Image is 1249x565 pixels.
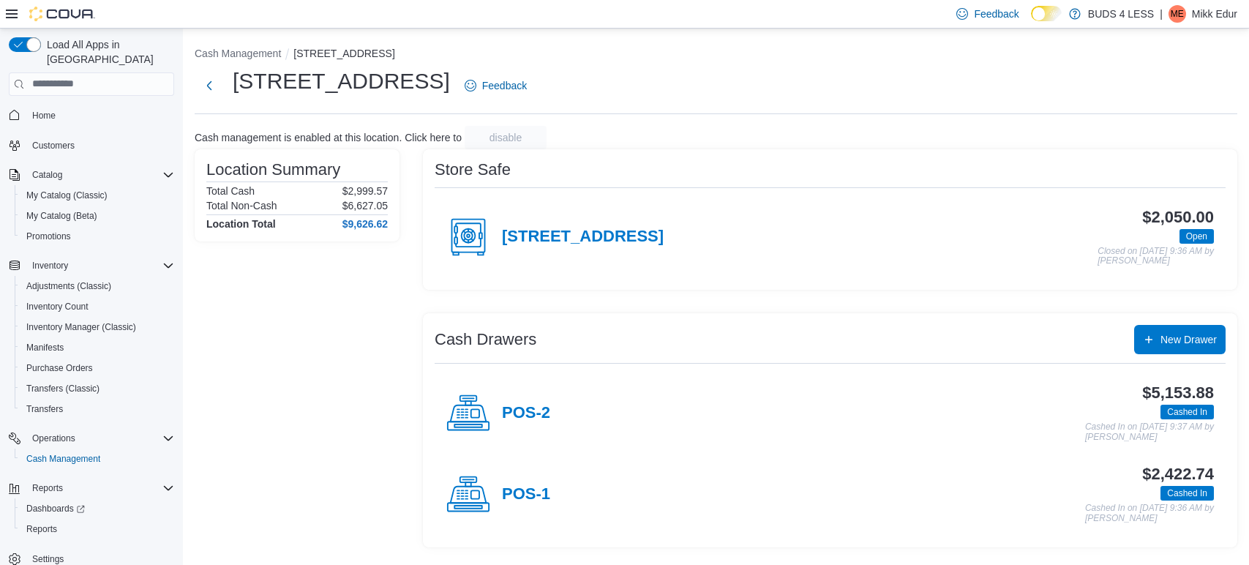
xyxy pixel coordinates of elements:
p: Mikk Edur [1192,5,1237,23]
span: Cash Management [26,453,100,465]
p: Closed on [DATE] 9:36 AM by [PERSON_NAME] [1098,247,1214,266]
h3: $5,153.88 [1142,384,1214,402]
span: Inventory Count [20,298,174,315]
span: Dashboards [26,503,85,515]
span: ME [1171,5,1184,23]
span: Catalog [26,166,174,184]
span: Dashboards [20,500,174,517]
span: Customers [26,136,174,154]
span: Home [32,110,56,121]
a: Customers [26,137,80,154]
button: Transfers [15,399,180,419]
a: Inventory Count [20,298,94,315]
span: Home [26,106,174,124]
span: Load All Apps in [GEOGRAPHIC_DATA] [41,37,174,67]
span: Cashed In [1160,486,1214,501]
a: Inventory Manager (Classic) [20,318,142,336]
span: Inventory [26,257,174,274]
button: disable [465,126,547,149]
button: Catalog [26,166,68,184]
button: Transfers (Classic) [15,378,180,399]
span: Operations [32,433,75,444]
a: Dashboards [15,498,180,519]
button: Cash Management [15,449,180,469]
p: Cashed In on [DATE] 9:37 AM by [PERSON_NAME] [1085,422,1214,442]
span: Inventory Manager (Classic) [26,321,136,333]
h3: Cash Drawers [435,331,536,348]
span: Open [1186,230,1207,243]
span: Manifests [20,339,174,356]
span: Catalog [32,169,62,181]
span: Adjustments (Classic) [26,280,111,292]
h6: Total Non-Cash [206,200,277,212]
p: Cash management is enabled at this location. Click here to [195,132,462,143]
h3: Location Summary [206,161,340,179]
span: My Catalog (Beta) [20,207,174,225]
span: My Catalog (Classic) [20,187,174,204]
span: New Drawer [1160,332,1217,347]
button: Reports [26,479,69,497]
span: Transfers (Classic) [26,383,100,394]
p: $6,627.05 [342,200,388,212]
h3: $2,050.00 [1142,209,1214,226]
img: Cova [29,7,95,21]
button: My Catalog (Classic) [15,185,180,206]
h3: $2,422.74 [1142,465,1214,483]
nav: An example of EuiBreadcrumbs [195,46,1237,64]
a: Feedback [459,71,533,100]
p: $2,999.57 [342,185,388,197]
span: Inventory [32,260,68,272]
h3: Store Safe [435,161,511,179]
button: Operations [26,430,81,447]
button: My Catalog (Beta) [15,206,180,226]
span: Feedback [974,7,1019,21]
span: Reports [26,479,174,497]
button: Customers [3,135,180,156]
p: | [1160,5,1163,23]
span: Inventory Manager (Classic) [20,318,174,336]
span: Purchase Orders [26,362,93,374]
button: Inventory [26,257,74,274]
h1: [STREET_ADDRESS] [233,67,450,96]
span: Promotions [20,228,174,245]
span: Settings [32,553,64,565]
input: Dark Mode [1031,6,1062,21]
a: My Catalog (Classic) [20,187,113,204]
button: Catalog [3,165,180,185]
span: Cash Management [20,450,174,468]
span: Cashed In [1167,487,1207,500]
span: My Catalog (Beta) [26,210,97,222]
button: [STREET_ADDRESS] [293,48,394,59]
span: Reports [32,482,63,494]
a: Transfers [20,400,69,418]
button: Adjustments (Classic) [15,276,180,296]
span: Operations [26,430,174,447]
span: Reports [26,523,57,535]
button: New Drawer [1134,325,1226,354]
a: Adjustments (Classic) [20,277,117,295]
span: Customers [32,140,75,151]
button: Inventory Count [15,296,180,317]
button: Promotions [15,226,180,247]
span: Transfers [26,403,63,415]
span: Manifests [26,342,64,353]
h4: POS-1 [502,485,550,504]
span: Open [1179,229,1214,244]
h4: Location Total [206,218,276,230]
button: Manifests [15,337,180,358]
button: Reports [15,519,180,539]
button: Operations [3,428,180,449]
button: Home [3,105,180,126]
span: Cashed In [1160,405,1214,419]
button: Next [195,71,224,100]
a: Reports [20,520,63,538]
span: My Catalog (Classic) [26,190,108,201]
button: Purchase Orders [15,358,180,378]
span: Purchase Orders [20,359,174,377]
a: Promotions [20,228,77,245]
a: Dashboards [20,500,91,517]
a: Cash Management [20,450,106,468]
button: Inventory Manager (Classic) [15,317,180,337]
div: Mikk Edur [1169,5,1186,23]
